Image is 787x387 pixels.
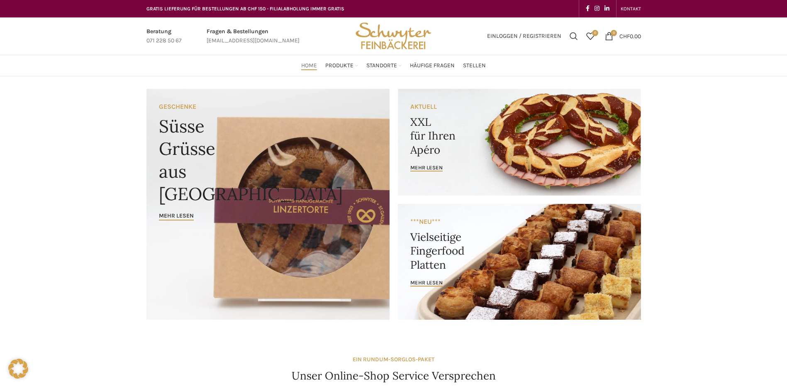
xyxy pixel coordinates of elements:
a: Einloggen / Registrieren [483,28,565,44]
span: Einloggen / Registrieren [487,33,561,39]
a: Facebook social link [583,3,592,15]
span: Stellen [463,62,486,70]
span: GRATIS LIEFERUNG FÜR BESTELLUNGEN AB CHF 150 - FILIALABHOLUNG IMMER GRATIS [146,6,344,12]
a: Site logo [353,32,434,39]
span: Standorte [366,62,397,70]
span: Häufige Fragen [410,62,455,70]
span: 0 [592,30,598,36]
a: Produkte [325,57,358,74]
h4: Unser Online-Shop Service Versprechen [292,368,496,383]
a: Suchen [565,28,582,44]
a: Home [301,57,317,74]
span: Home [301,62,317,70]
a: Stellen [463,57,486,74]
span: Produkte [325,62,353,70]
a: KONTAKT [621,0,641,17]
a: Banner link [398,204,641,320]
a: Linkedin social link [602,3,612,15]
bdi: 0.00 [619,32,641,39]
span: KONTAKT [621,6,641,12]
a: 0 [582,28,599,44]
a: Häufige Fragen [410,57,455,74]
a: Banner link [146,89,390,320]
a: Banner link [398,89,641,196]
a: 0 CHF0.00 [601,28,645,44]
span: 0 [611,30,617,36]
div: Meine Wunschliste [582,28,599,44]
a: Infobox link [146,27,182,46]
div: Secondary navigation [616,0,645,17]
span: CHF [619,32,630,39]
img: Bäckerei Schwyter [353,17,434,55]
a: Instagram social link [592,3,602,15]
strong: EIN RUNDUM-SORGLOS-PAKET [353,356,434,363]
a: Standorte [366,57,402,74]
a: Infobox link [207,27,300,46]
div: Main navigation [142,57,645,74]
